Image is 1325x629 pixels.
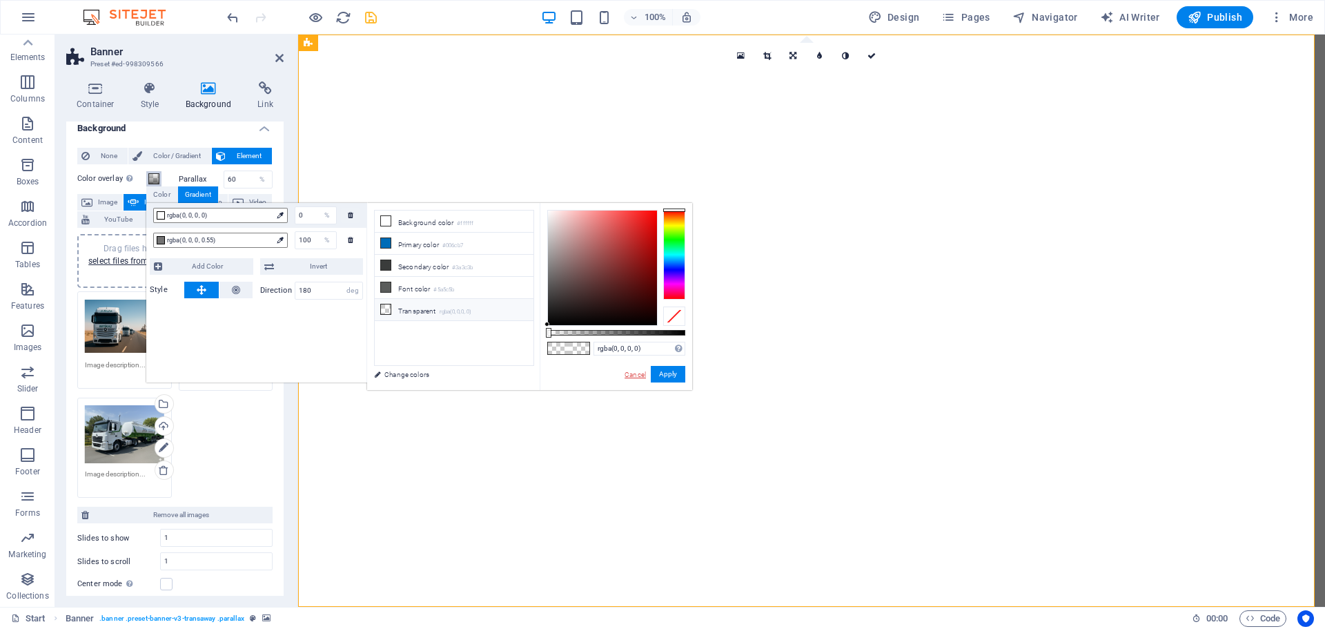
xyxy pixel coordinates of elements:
[15,259,40,270] p: Tables
[124,194,186,211] button: Image slider
[77,576,160,592] label: Center mode
[11,300,44,311] p: Features
[457,219,473,229] small: #ffffff
[77,558,160,565] label: Slides to scroll
[1216,613,1218,623] span: :
[167,209,272,222] span: rgba(0, 0, 0, 0)
[623,369,647,380] a: Cancel
[1177,6,1253,28] button: Publish
[10,52,46,63] p: Elements
[10,93,45,104] p: Columns
[66,81,130,110] h4: Container
[343,282,362,299] div: deg
[375,255,533,277] li: Secondary color
[868,10,920,24] span: Design
[375,211,533,233] li: Background color
[1264,6,1319,28] button: More
[1206,610,1228,627] span: 00 00
[833,43,859,69] a: Greyscale
[150,258,253,275] button: Add Color
[375,233,533,255] li: Primary color
[781,43,807,69] a: Change orientation
[11,610,46,627] a: Start
[941,10,990,24] span: Pages
[85,405,164,463] div: Gemini_Generated_Image_rom6wvrom6wvrom6-vU4mv4Qg8EvQtCxm4lX-9w.png
[1188,10,1242,24] span: Publish
[17,383,39,394] p: Slider
[298,35,1325,607] iframe: To enrich screen reader interactions, please activate Accessibility in Grammarly extension settings
[680,11,693,23] i: On resize automatically adjust zoom level to fit chosen device.
[569,342,589,354] span: #000000
[97,194,119,211] span: Image
[754,43,781,69] a: Crop mode
[88,244,262,278] span: Drag files here, click to choose files or
[178,186,218,203] div: Gradient
[663,307,685,326] div: Clear Color Selection
[1270,10,1313,24] span: More
[77,507,273,523] button: Remove all images
[77,211,146,228] button: YouTube
[317,232,336,249] div: %
[363,10,379,26] i: Save (Ctrl+S)
[863,6,925,28] button: Design
[452,263,473,273] small: #3a3c3b
[362,9,379,26] button: save
[90,58,256,70] h3: Preset #ed-998309566
[307,9,324,26] button: Click here to leave preview mode and continue editing
[179,175,224,183] label: Parallax
[66,610,95,627] span: Click to select. Double-click to edit
[250,615,256,622] i: This element is a customizable preset
[260,258,364,275] button: Invert
[440,307,472,317] small: rgba(0,0,0,.0)
[143,194,182,211] span: Image slider
[253,171,272,188] div: %
[225,10,241,26] i: Undo: Change show arrows (Ctrl+Z)
[212,148,272,164] button: Element
[166,258,249,275] span: Add Color
[77,534,160,542] label: Slides to show
[99,610,244,627] span: . banner .preset-banner-v3-transaway .parallax
[167,234,272,246] span: rgba(0, 0, 0, 0.55)
[90,46,284,58] h2: Banner
[645,9,667,26] h6: 100%
[93,507,268,523] span: Remove all images
[651,366,685,383] button: Apply
[728,43,754,69] a: Select files from the file manager, stock photos, or upload file(s)
[548,342,569,354] span: #000000
[15,507,40,519] p: Forms
[94,148,124,164] span: None
[247,81,284,110] h4: Link
[863,6,925,28] div: Design (Ctrl+Alt+Y)
[1007,6,1083,28] button: Navigator
[8,217,47,229] p: Accordion
[14,342,42,353] p: Images
[150,282,184,298] label: Style
[88,256,262,278] a: select files from Files or our free stock photos & videos
[77,148,128,164] button: None
[260,287,295,294] label: Direction
[94,211,142,228] span: YouTube
[317,207,336,224] div: %
[1239,610,1286,627] button: Code
[230,148,268,164] span: Element
[15,466,40,477] p: Footer
[66,610,271,627] nav: breadcrumb
[85,299,164,354] div: ChatGPTImageSep30202512_57_32PM-gpqr8SUpRsBw3q0grK7y3g.png
[1192,610,1228,627] h6: Session time
[8,549,46,560] p: Marketing
[17,176,39,187] p: Boxes
[146,148,207,164] span: Color / Gradient
[375,277,533,299] li: Font color
[1246,610,1280,627] span: Code
[442,241,463,251] small: #006cb7
[77,171,146,187] label: Color overlay
[367,366,527,383] a: Change colors
[278,258,360,275] span: Invert
[375,299,533,321] li: Transparent
[335,9,351,26] button: reload
[1100,10,1160,24] span: AI Writer
[433,285,454,295] small: #5a5c5b
[77,194,123,211] button: Image
[12,135,43,146] p: Content
[1297,610,1314,627] button: Usercentrics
